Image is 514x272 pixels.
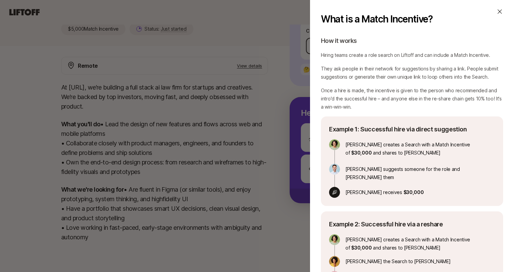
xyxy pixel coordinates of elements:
[345,256,476,267] p: [PERSON_NAME] the Search to [PERSON_NAME]
[404,189,424,195] span: $30,000
[329,234,340,245] img: avatar
[345,139,476,157] p: [PERSON_NAME] creates a Search with a Match Incentive of and shares to [PERSON_NAME]
[329,256,340,267] img: avatar
[329,139,340,150] img: avatar
[321,8,480,30] p: What is a Match Incentive?
[345,164,476,181] p: [PERSON_NAME] suggests someone for the role and [PERSON_NAME] them
[345,187,476,198] p: [PERSON_NAME] receives
[329,220,476,229] p: Example 2: Successful hire via a reshare
[329,125,476,134] p: Example 1: Successful hire via direct suggestion
[351,245,372,251] span: $30,000
[321,51,503,59] p: Hiring teams create a role search on Liftoff and can include a Match Incentive.
[321,86,503,111] p: Once a hire is made, the incentive is given to the person who recommended and intro'd the success...
[329,164,340,175] img: avatar
[345,234,476,252] p: [PERSON_NAME] creates a Search with a Match Incentive of and shares to [PERSON_NAME]
[321,65,503,81] p: They ask people in their network for suggestions by sharing a link. People submit suggestions or ...
[321,36,503,46] p: How it works
[351,150,372,156] span: $30,000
